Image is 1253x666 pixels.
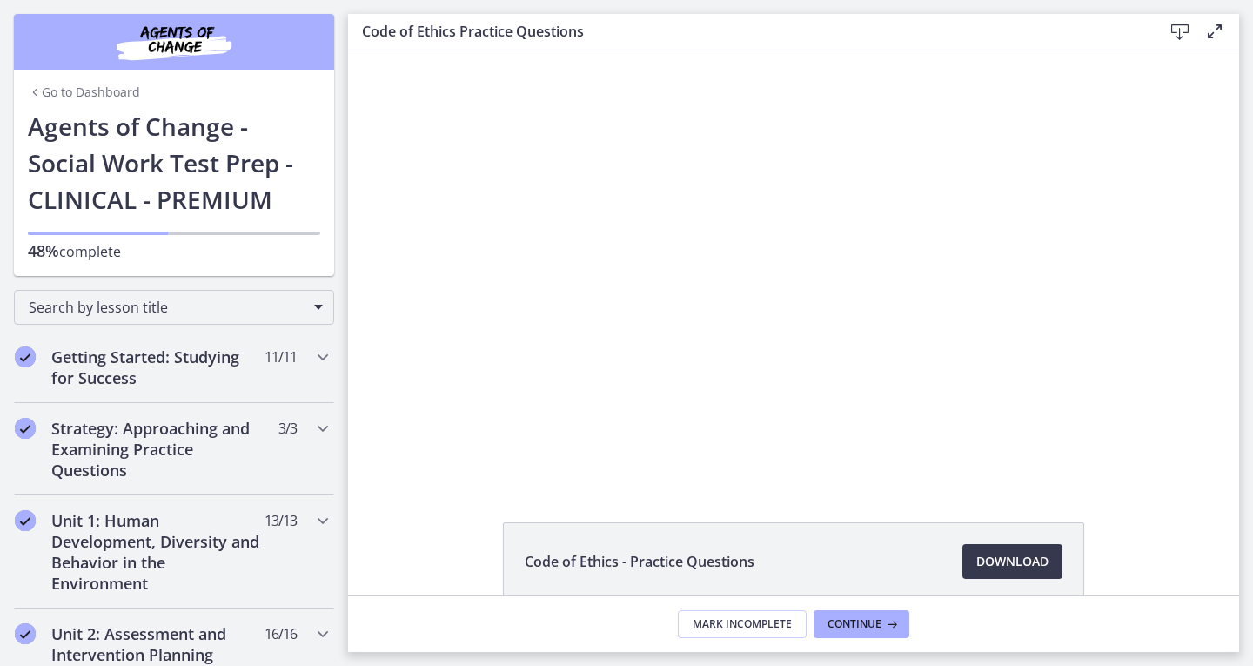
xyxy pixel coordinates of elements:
a: Go to Dashboard [28,84,140,101]
button: Continue [814,610,909,638]
h2: Strategy: Approaching and Examining Practice Questions [51,418,264,481]
span: 13 / 13 [265,510,297,531]
div: Search by lesson title [14,290,334,325]
h2: Unit 2: Assessment and Intervention Planning [51,623,264,665]
i: Completed [15,346,36,367]
i: Completed [15,510,36,531]
img: Agents of Change [70,21,278,63]
span: 16 / 16 [265,623,297,644]
span: 3 / 3 [278,418,297,439]
i: Completed [15,623,36,644]
span: Continue [828,617,881,631]
p: complete [28,240,320,262]
h2: Getting Started: Studying for Success [51,346,264,388]
span: Search by lesson title [29,298,305,317]
i: Completed [15,418,36,439]
span: Mark Incomplete [693,617,792,631]
h2: Unit 1: Human Development, Diversity and Behavior in the Environment [51,510,264,594]
span: Code of Ethics - Practice Questions [525,551,754,572]
span: Download [976,551,1049,572]
h3: Code of Ethics Practice Questions [362,21,1135,42]
iframe: Video Lesson [348,50,1239,482]
span: 48% [28,240,59,261]
span: 11 / 11 [265,346,297,367]
h1: Agents of Change - Social Work Test Prep - CLINICAL - PREMIUM [28,108,320,218]
a: Download [962,544,1062,579]
button: Mark Incomplete [678,610,807,638]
